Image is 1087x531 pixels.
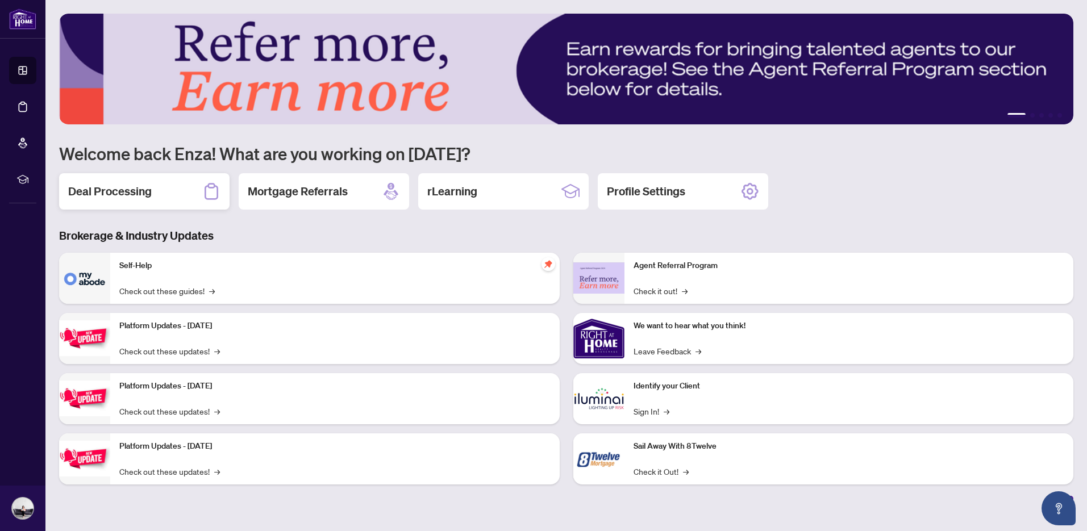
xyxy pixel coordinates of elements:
[1048,113,1053,118] button: 4
[634,285,688,297] a: Check it out!→
[634,380,1065,392] p: Identify your Client
[9,9,36,30] img: logo
[634,320,1065,332] p: We want to hear what you think!
[682,285,688,297] span: →
[683,465,689,478] span: →
[664,405,669,417] span: →
[1039,113,1044,118] button: 3
[59,143,1073,164] h1: Welcome back Enza! What are you working on [DATE]?
[119,320,551,332] p: Platform Updates - [DATE]
[607,183,685,199] h2: Profile Settings
[12,497,34,519] img: Profile Icon
[59,441,110,476] img: Platform Updates - June 23, 2025
[248,183,348,199] h2: Mortgage Referrals
[634,260,1065,272] p: Agent Referral Program
[59,320,110,356] img: Platform Updates - July 21, 2025
[1042,491,1076,525] button: Open asap
[1057,113,1062,118] button: 5
[119,285,215,297] a: Check out these guides!→
[214,405,220,417] span: →
[68,183,152,199] h2: Deal Processing
[119,260,551,272] p: Self-Help
[209,285,215,297] span: →
[119,440,551,453] p: Platform Updates - [DATE]
[214,345,220,357] span: →
[59,14,1073,124] img: Slide 0
[1030,113,1035,118] button: 2
[573,373,624,424] img: Identify your Client
[634,405,669,417] a: Sign In!→
[573,313,624,364] img: We want to hear what you think!
[427,183,477,199] h2: rLearning
[634,345,701,357] a: Leave Feedback→
[695,345,701,357] span: →
[573,262,624,294] img: Agent Referral Program
[119,405,220,417] a: Check out these updates!→
[59,253,110,304] img: Self-Help
[573,433,624,484] img: Sail Away With 8Twelve
[634,440,1065,453] p: Sail Away With 8Twelve
[542,257,555,271] span: pushpin
[214,465,220,478] span: →
[59,228,1073,244] h3: Brokerage & Industry Updates
[119,345,220,357] a: Check out these updates!→
[1007,113,1026,118] button: 1
[634,465,689,478] a: Check it Out!→
[119,465,220,478] a: Check out these updates!→
[59,381,110,416] img: Platform Updates - July 8, 2025
[119,380,551,392] p: Platform Updates - [DATE]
